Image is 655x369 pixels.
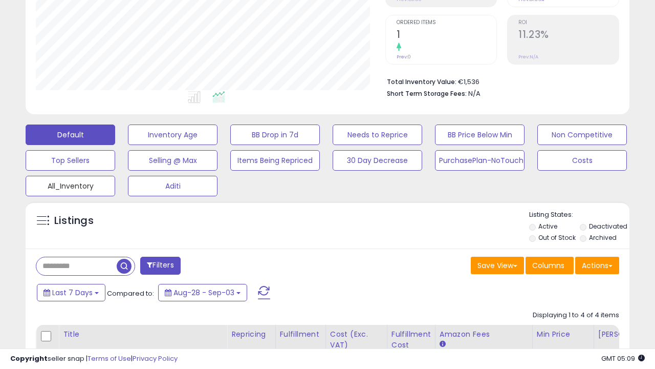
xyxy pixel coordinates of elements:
button: Aditi [128,176,217,196]
a: Terms of Use [88,354,131,363]
button: BB Price Below Min [435,125,525,145]
span: Columns [532,260,564,271]
button: Selling @ Max [128,150,217,171]
span: N/A [468,89,481,98]
button: Save View [471,257,524,274]
button: Last 7 Days [37,284,105,301]
button: PurchasePlan-NoTouch [435,150,525,171]
div: Title [63,329,223,340]
button: Default [26,125,115,145]
div: seller snap | | [10,354,178,364]
h5: Listings [54,214,94,228]
div: Min Price [537,329,589,340]
button: Items Being Repriced [230,150,320,171]
h2: 11.23% [518,29,619,43]
label: Deactivated [589,222,627,231]
button: Costs [537,150,627,171]
button: Needs to Reprice [333,125,422,145]
div: Amazon Fees [440,329,528,340]
h2: 1 [397,29,497,43]
span: Aug-28 - Sep-03 [173,288,234,298]
span: Ordered Items [397,20,497,26]
div: Cost (Exc. VAT) [330,329,383,351]
div: Repricing [231,329,271,340]
button: All_Inventory [26,176,115,196]
span: Last 7 Days [52,288,93,298]
button: Inventory Age [128,125,217,145]
span: Compared to: [107,289,154,298]
div: Fulfillment [280,329,321,340]
li: €1,536 [387,75,612,87]
label: Archived [589,233,617,242]
a: Privacy Policy [133,354,178,363]
label: Active [538,222,557,231]
strong: Copyright [10,354,48,363]
small: Prev: 0 [397,54,411,60]
b: Total Inventory Value: [387,77,456,86]
button: Columns [526,257,574,274]
button: Top Sellers [26,150,115,171]
b: Short Term Storage Fees: [387,89,467,98]
small: Prev: N/A [518,54,538,60]
button: Actions [575,257,619,274]
div: Displaying 1 to 4 of 4 items [533,311,619,320]
label: Out of Stock [538,233,576,242]
span: ROI [518,20,619,26]
p: Listing States: [529,210,629,220]
button: Filters [140,257,180,275]
button: BB Drop in 7d [230,125,320,145]
button: Aug-28 - Sep-03 [158,284,247,301]
small: Amazon Fees. [440,340,446,349]
div: Fulfillment Cost [391,329,431,351]
span: 2025-09-11 05:09 GMT [601,354,645,363]
button: Non Competitive [537,125,627,145]
button: 30 Day Decrease [333,150,422,171]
